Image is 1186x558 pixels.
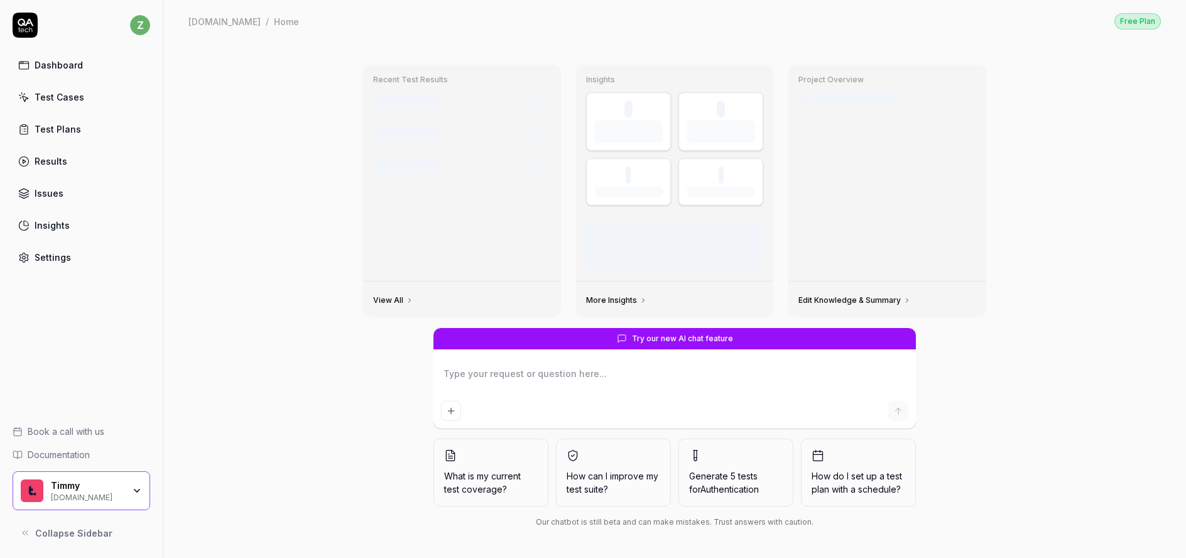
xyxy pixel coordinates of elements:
[13,471,150,510] button: Timmy LogoTimmy[DOMAIN_NAME]
[798,295,911,305] a: Edit Knowledge & Summary
[594,186,663,197] div: Success Rate
[35,58,83,72] div: Dashboard
[813,92,898,106] div: Last crawled [DATE]
[678,439,793,506] button: Generate 5 tests forAuthentication
[35,155,67,168] div: Results
[556,439,671,506] button: How can I improve my test suite?
[266,15,269,28] div: /
[13,213,150,238] a: Insights
[567,469,660,496] span: How can I improve my test suite?
[13,149,150,173] a: Results
[586,295,647,305] a: More Insights
[525,128,551,139] div: 4h ago
[624,101,633,118] div: 0
[373,295,413,305] a: View All
[719,167,724,183] div: -
[35,90,84,104] div: Test Cases
[441,401,461,421] button: Add attachment
[526,160,551,172] div: [DATE]
[433,439,548,506] button: What is my current test coverage?
[373,109,428,121] div: Manual Trigger
[801,439,916,506] button: How do I set up a test plan with a schedule?
[373,173,413,185] div: Scheduled
[373,75,551,85] h3: Recent Test Results
[130,15,150,35] span: z
[188,15,261,28] div: [DOMAIN_NAME]
[13,53,150,77] a: Dashboard
[798,75,976,85] h3: Project Overview
[35,187,63,200] div: Issues
[51,491,124,501] div: [DOMAIN_NAME]
[687,120,755,143] div: Test Cases (enabled)
[373,159,438,172] div: Test run #1232
[586,75,764,85] h3: Insights
[274,15,299,28] div: Home
[373,141,444,153] div: GitHub Push • main
[13,245,150,270] a: Settings
[1114,13,1161,30] a: Free Plan
[504,141,540,153] div: 8/12 tests
[594,120,663,143] div: Test Executions (last 30 days)
[444,469,538,496] span: What is my current test coverage?
[687,186,755,197] div: Avg Duration
[511,109,540,121] div: 12 tests
[13,85,150,109] a: Test Cases
[13,425,150,438] a: Book a call with us
[373,127,438,140] div: Test run #1233
[13,117,150,141] a: Test Plans
[13,520,150,545] button: Collapse Sidebar
[632,333,733,344] span: Try our new AI chat feature
[526,96,551,107] div: 2h ago
[689,471,759,495] span: Generate 5 tests for Authentication
[373,95,439,108] div: Test run #1234
[130,13,150,38] button: z
[35,527,112,540] span: Collapse Sidebar
[51,480,124,491] div: Timmy
[626,167,631,183] div: -
[21,479,43,502] img: Timmy Logo
[433,517,916,528] div: Our chatbot is still beta and can make mistakes. Trust answers with caution.
[501,173,540,185] div: 12/12 tests
[28,448,90,461] span: Documentation
[717,101,725,118] div: 0
[35,251,71,264] div: Settings
[13,448,150,461] a: Documentation
[13,181,150,205] a: Issues
[35,123,81,136] div: Test Plans
[28,425,104,438] span: Book a call with us
[812,469,905,496] span: How do I set up a test plan with a schedule?
[35,219,70,232] div: Insights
